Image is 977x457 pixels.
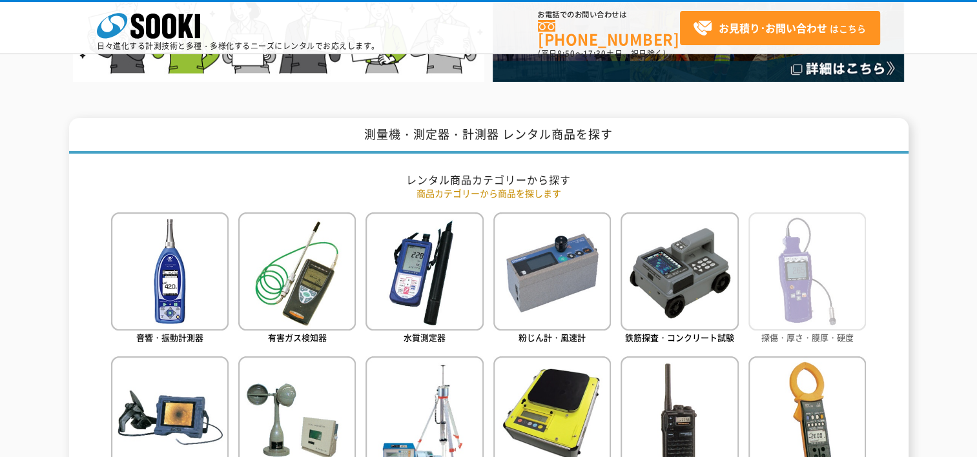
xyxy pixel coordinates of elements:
p: 商品カテゴリーから商品を探します [111,187,867,200]
span: 水質測定器 [404,331,446,343]
img: 鉄筋探査・コンクリート試験 [621,212,738,330]
img: 水質測定器 [365,212,483,330]
span: 探傷・厚さ・膜厚・硬度 [761,331,854,343]
span: 音響・振動計測器 [136,331,203,343]
img: 音響・振動計測器 [111,212,229,330]
a: 音響・振動計測器 [111,212,229,346]
span: お電話でのお問い合わせは [538,11,680,19]
a: 探傷・厚さ・膜厚・硬度 [748,212,866,346]
a: 鉄筋探査・コンクリート試験 [621,212,738,346]
span: 8:50 [557,48,575,59]
h1: 測量機・測定器・計測器 レンタル商品を探す [69,118,909,154]
a: [PHONE_NUMBER] [538,20,680,46]
a: 有害ガス検知器 [238,212,356,346]
h2: レンタル商品カテゴリーから探す [111,173,867,187]
span: (平日 ～ 土日、祝日除く) [538,48,666,59]
img: 探傷・厚さ・膜厚・硬度 [748,212,866,330]
img: 有害ガス検知器 [238,212,356,330]
a: お見積り･お問い合わせはこちら [680,11,880,45]
span: 17:30 [583,48,606,59]
strong: お見積り･お問い合わせ [719,20,827,36]
a: 粉じん計・風速計 [493,212,611,346]
span: はこちら [693,19,866,38]
span: 鉄筋探査・コンクリート試験 [625,331,734,343]
a: 水質測定器 [365,212,483,346]
img: 粉じん計・風速計 [493,212,611,330]
p: 日々進化する計測技術と多種・多様化するニーズにレンタルでお応えします。 [97,42,380,50]
span: 有害ガス検知器 [268,331,327,343]
span: 粉じん計・風速計 [519,331,586,343]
